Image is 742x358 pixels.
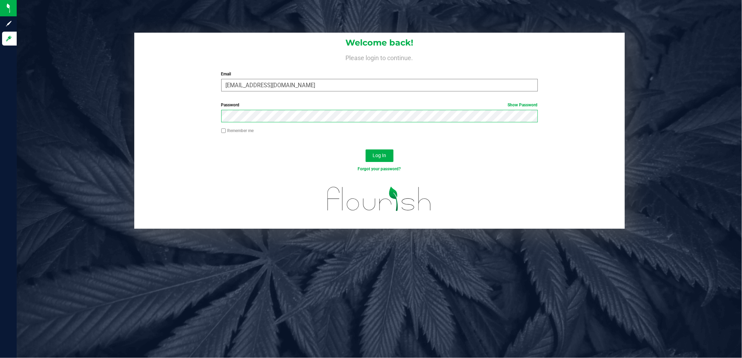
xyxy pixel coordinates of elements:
[5,20,12,27] inline-svg: Sign up
[366,149,393,162] button: Log In
[358,166,401,171] a: Forgot your password?
[373,153,386,158] span: Log In
[318,179,441,219] img: flourish_logo.svg
[221,128,226,133] input: Remember me
[221,128,254,134] label: Remember me
[508,103,538,107] a: Show Password
[221,103,240,107] span: Password
[134,53,625,61] h4: Please login to continue.
[134,38,625,47] h1: Welcome back!
[5,35,12,42] inline-svg: Log in
[221,71,538,77] label: Email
